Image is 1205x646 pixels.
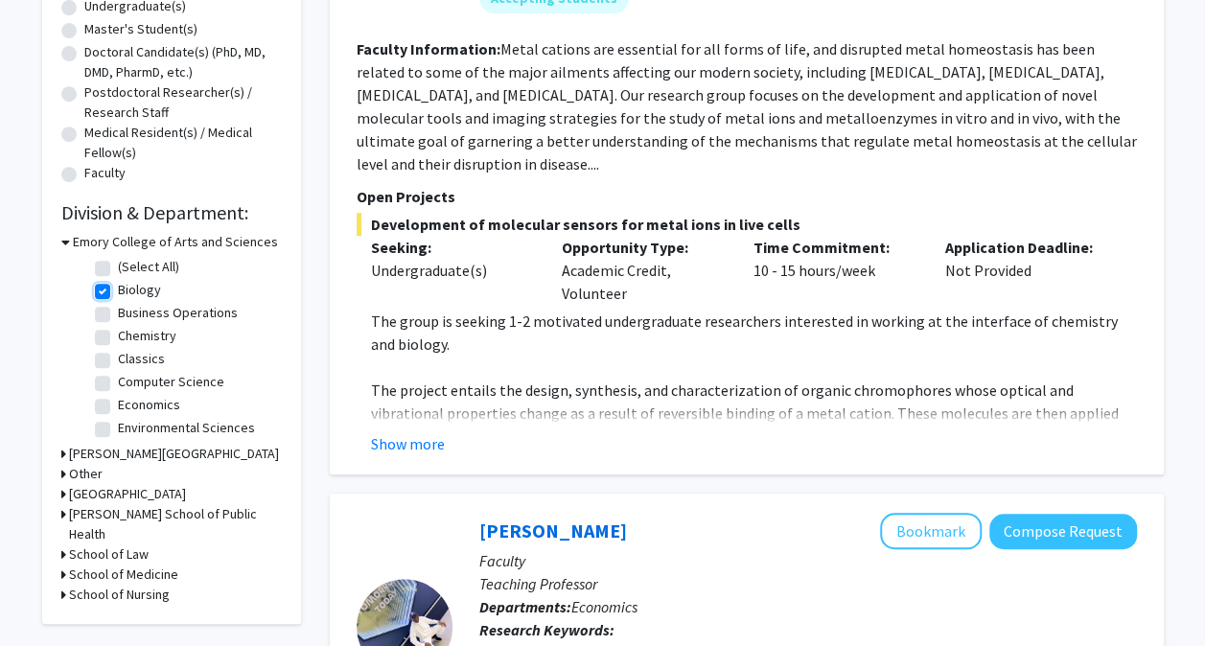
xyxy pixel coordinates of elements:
div: Not Provided [931,236,1123,305]
p: Teaching Professor [479,572,1137,595]
p: Time Commitment: [753,236,916,259]
iframe: Chat [14,560,81,632]
button: Add Melvin Ayogu to Bookmarks [880,513,982,549]
label: Chemistry [118,326,176,346]
h3: [GEOGRAPHIC_DATA] [69,484,186,504]
h3: [PERSON_NAME][GEOGRAPHIC_DATA] [69,444,279,464]
label: (Select All) [118,257,179,277]
h3: School of Law [69,544,149,565]
div: 10 - 15 hours/week [739,236,931,305]
p: Seeking: [371,236,534,259]
label: Classics [118,349,165,369]
label: Film and Media [118,441,202,461]
label: Business Operations [118,303,238,323]
label: Medical Resident(s) / Medical Fellow(s) [84,123,282,163]
label: Faculty [84,163,126,183]
h3: Other [69,464,103,484]
div: Undergraduate(s) [371,259,534,282]
a: [PERSON_NAME] [479,519,627,542]
label: Computer Science [118,372,224,392]
p: Faculty [479,549,1137,572]
h3: [PERSON_NAME] School of Public Health [69,504,282,544]
h3: School of Medicine [69,565,178,585]
b: Faculty Information: [357,39,500,58]
b: Departments: [479,597,571,616]
button: Show more [371,432,445,455]
label: Doctoral Candidate(s) (PhD, MD, DMD, PharmD, etc.) [84,42,282,82]
p: The group is seeking 1-2 motivated undergraduate researchers interested in working at the interfa... [371,310,1137,356]
b: Research Keywords: [479,620,614,639]
p: Open Projects [357,185,1137,208]
label: Master's Student(s) [84,19,197,39]
label: Environmental Sciences [118,418,255,438]
span: Development of molecular sensors for metal ions in live cells [357,213,1137,236]
label: Economics [118,395,180,415]
button: Compose Request to Melvin Ayogu [989,514,1137,549]
fg-read-more: Metal cations are essential for all forms of life, and disrupted metal homeostasis has been relat... [357,39,1137,173]
h3: School of Nursing [69,585,170,605]
h2: Division & Department: [61,201,282,224]
div: Academic Credit, Volunteer [547,236,739,305]
p: The project entails the design, synthesis, and characterization of organic chromophores whose opt... [371,379,1137,471]
span: Economics [571,597,637,616]
label: Postdoctoral Researcher(s) / Research Staff [84,82,282,123]
h3: Emory College of Arts and Sciences [73,232,278,252]
p: Opportunity Type: [562,236,725,259]
label: Biology [118,280,161,300]
p: Application Deadline: [945,236,1108,259]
